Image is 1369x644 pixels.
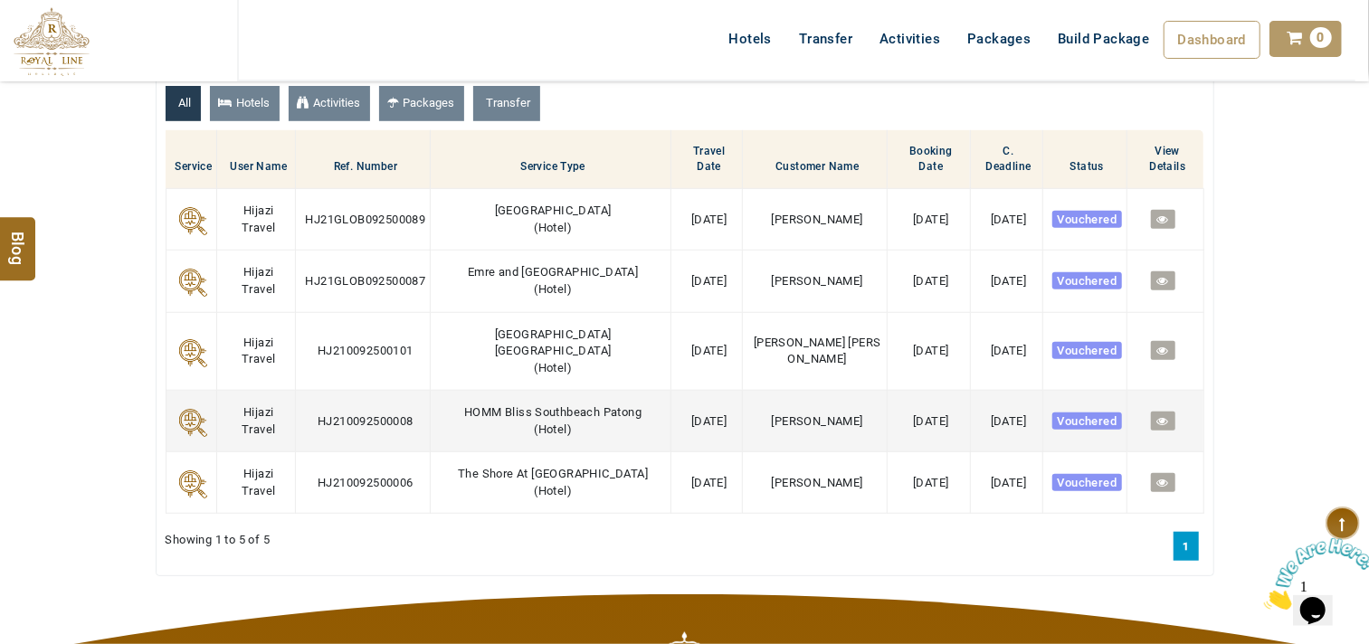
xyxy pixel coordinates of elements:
span: Showing 1 to 5 of 5 [166,532,271,549]
span: [DATE] [991,344,1026,357]
th: Booking Date [888,130,970,189]
th: Travel Date [671,130,743,189]
th: Customer Name [743,130,888,189]
span: Dashboard [1178,32,1247,48]
a: 1 [1174,532,1198,561]
img: Chat attention grabber [7,7,119,79]
a: Packages [954,21,1044,57]
span: [DATE] [691,414,727,428]
td: ( ) [431,312,671,391]
td: ( ) [431,251,671,312]
td: ( ) [431,391,671,452]
span: HJ21GLOB092500089 [305,213,425,226]
span: Emre and [GEOGRAPHIC_DATA] [468,265,638,279]
th: User Name [217,130,296,189]
span: [DATE] [691,344,727,357]
span: [GEOGRAPHIC_DATA] [GEOGRAPHIC_DATA] [495,327,612,358]
th: Ref. Number [296,130,431,189]
span: Hotel [538,221,567,234]
span: Vouchered [1052,342,1123,359]
span: HOMM Bliss Southbeach Patong [464,405,642,419]
span: Hijazi Travel [242,405,275,436]
span: [DATE] [691,213,727,226]
span: [DATE] [913,213,948,226]
span: HJ210092500008 [318,414,414,428]
span: Hotel [538,422,567,436]
span: [PERSON_NAME] [772,476,863,489]
span: HJ21GLOB092500087 [305,274,425,288]
span: [PERSON_NAME] [772,414,863,428]
span: [DATE] [913,344,948,357]
span: Blog [6,231,30,246]
span: [DATE] [913,274,948,288]
span: [DATE] [991,274,1026,288]
span: The Shore At [GEOGRAPHIC_DATA] [458,467,648,480]
span: [PERSON_NAME] [PERSON_NAME] [754,336,881,366]
span: [DATE] [991,414,1026,428]
span: Hijazi Travel [242,204,275,234]
th: Service Type [431,130,671,189]
span: Vouchered [1052,412,1123,430]
span: [PERSON_NAME] [772,213,863,226]
span: [PERSON_NAME] [772,274,863,288]
span: HJ210092500006 [318,476,414,489]
td: ( ) [431,452,671,514]
span: HJ210092500101 [318,344,414,357]
span: 0 [1310,27,1332,48]
span: Hijazi Travel [242,467,275,497]
th: C. Deadline [970,130,1042,189]
img: The Royal Line Holidays [14,7,90,76]
a: Activities [866,21,954,57]
th: View Details [1127,130,1203,189]
span: Hijazi Travel [242,265,275,296]
span: Hotel [538,484,567,497]
span: 1 [7,7,14,23]
td: ( ) [431,189,671,251]
span: [DATE] [991,476,1026,489]
a: Transfer [785,21,866,57]
a: Build Package [1044,21,1163,57]
th: Service [166,130,217,189]
th: Status [1042,130,1127,189]
span: Hotel [538,282,567,296]
span: Vouchered [1052,211,1123,228]
span: [GEOGRAPHIC_DATA] [495,204,612,217]
span: Vouchered [1052,474,1123,491]
a: 0 [1269,21,1342,57]
span: Hotel [538,361,567,374]
span: [DATE] [913,476,948,489]
span: Vouchered [1052,272,1123,289]
iframe: chat widget [1257,531,1369,617]
span: [DATE] [913,414,948,428]
span: [DATE] [991,213,1026,226]
span: [DATE] [691,476,727,489]
a: Hotels [716,21,785,57]
span: [DATE] [691,274,727,288]
span: Hijazi Travel [242,336,275,366]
